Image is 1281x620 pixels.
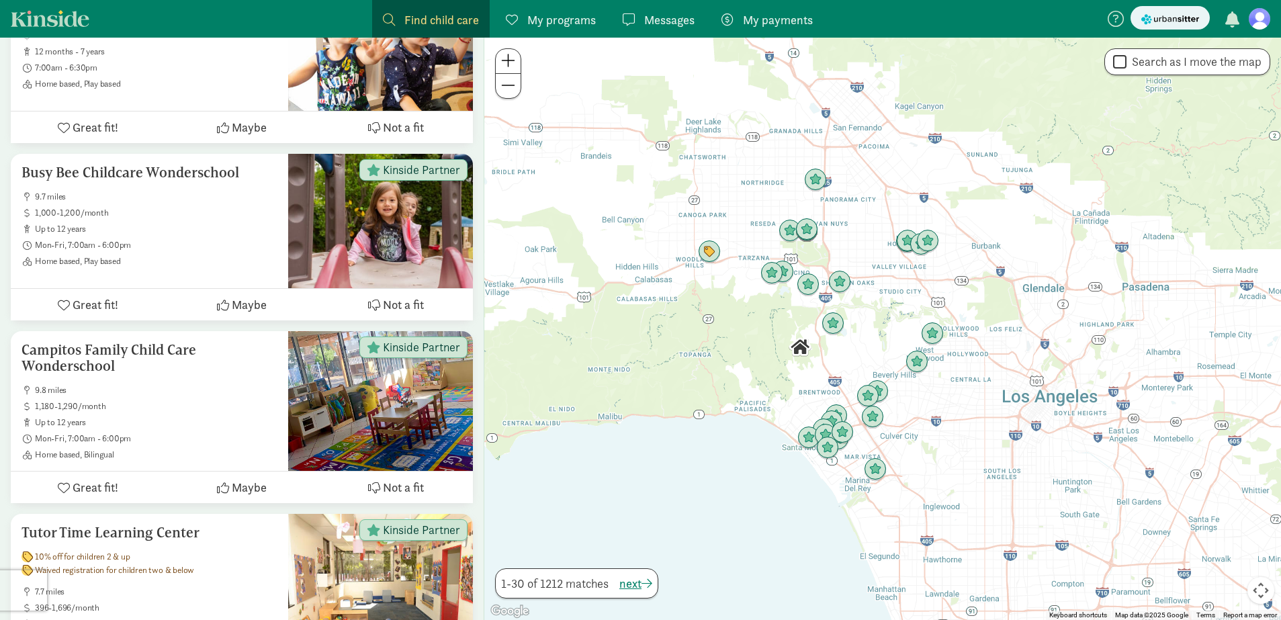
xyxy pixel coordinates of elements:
[21,525,277,541] h5: Tutor Time Learning Center
[35,551,130,562] span: 10% off for children 2 & up
[820,410,843,433] div: Click to see details
[319,472,473,503] button: Not a fit
[383,524,460,536] span: Kinside Partner
[910,233,932,256] div: Click to see details
[319,112,473,143] button: Not a fit
[760,262,783,285] div: Click to see details
[1115,611,1188,619] span: Map data ©2025 Google
[319,289,473,320] button: Not a fit
[35,417,277,428] span: up to 12 years
[35,256,277,267] span: Home based, Play based
[35,565,194,576] span: Waived registration for children two & below
[779,220,801,242] div: Click to see details
[73,118,118,136] span: Great fit!
[35,449,277,460] span: Home based, Bilingual
[812,418,835,441] div: Click to see details
[11,472,165,503] button: Great fit!
[825,404,848,427] div: Click to see details
[797,273,820,296] div: Click to see details
[644,11,695,29] span: Messages
[1247,577,1274,604] button: Map camera controls
[35,240,277,251] span: Mon-Fri, 7:00am - 6:00pm
[35,401,277,412] span: 1,180-1,290/month
[831,421,854,444] div: Click to see details
[383,164,460,176] span: Kinside Partner
[771,261,794,283] div: Click to see details
[35,79,277,89] span: Home based, Play based
[35,208,277,218] span: 1,000-1,200/month
[165,112,318,143] button: Maybe
[743,11,813,29] span: My payments
[404,11,479,29] span: Find child care
[383,341,460,353] span: Kinside Partner
[35,46,277,57] span: 12 months - 7 years
[501,574,609,592] span: 1-30 of 1212 matches
[866,380,889,403] div: Click to see details
[1141,12,1199,26] img: urbansitter_logo_small.svg
[35,385,277,396] span: 9.8 miles
[527,11,596,29] span: My programs
[921,322,944,345] div: Click to see details
[232,478,267,496] span: Maybe
[35,586,277,597] span: 7.7 miles
[73,478,118,496] span: Great fit!
[21,165,277,181] h5: Busy Bee Childcare Wonderschool
[21,342,277,374] h5: Campitos Family Child Care Wonderschool
[11,10,89,27] a: Kinside
[864,458,887,481] div: Click to see details
[698,240,721,263] div: Click to see details
[905,351,928,373] div: Click to see details
[383,296,424,314] span: Not a fit
[816,437,839,459] div: Click to see details
[383,118,424,136] span: Not a fit
[165,289,318,320] button: Maybe
[795,219,818,242] div: Click to see details
[35,603,277,613] span: 396-1,696/month
[1049,611,1107,620] button: Keyboard shortcuts
[488,603,532,620] img: Google
[795,218,818,241] div: Click to see details
[1127,54,1262,70] label: Search as I move the map
[1196,611,1215,619] a: Terms (opens in new tab)
[856,385,879,408] div: Click to see details
[35,433,277,444] span: Mon-Fri, 7:00am - 6:00pm
[789,336,811,359] div: Click to see details
[11,112,165,143] button: Great fit!
[619,574,652,592] button: next
[896,230,919,253] div: Click to see details
[232,118,267,136] span: Maybe
[232,296,267,314] span: Maybe
[861,406,884,429] div: Click to see details
[797,427,820,449] div: Click to see details
[383,478,424,496] span: Not a fit
[804,169,827,191] div: Click to see details
[814,424,837,447] div: Click to see details
[35,224,277,234] span: up to 12 years
[828,271,851,294] div: Click to see details
[11,289,165,320] button: Great fit!
[35,191,277,202] span: 9.7 miles
[35,62,277,73] span: 7:00am - 6:30pm
[73,296,118,314] span: Great fit!
[822,312,844,335] div: Click to see details
[916,230,939,253] div: Click to see details
[488,603,532,620] a: Open this area in Google Maps (opens a new window)
[1223,611,1277,619] a: Report a map error
[165,472,318,503] button: Maybe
